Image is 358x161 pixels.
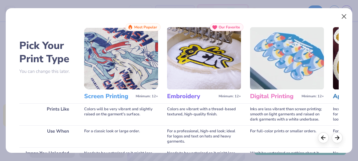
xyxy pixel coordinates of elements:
[84,27,158,89] img: Screen Printing
[84,92,133,100] h3: Screen Printing
[19,69,75,74] p: You can change this later.
[167,27,241,89] img: Embroidery
[19,39,75,66] h2: Pick Your Print Type
[19,103,75,125] div: Prints Like
[302,94,324,98] span: Minimum: 12+
[84,125,158,147] div: For a classic look or large order.
[19,125,75,147] div: Use When
[250,27,324,89] img: Digital Printing
[338,11,350,22] button: Close
[136,94,158,98] span: Minimum: 12+
[219,25,240,29] span: Our Favorite
[219,94,241,98] span: Minimum: 12+
[167,92,216,100] h3: Embroidery
[250,92,299,100] h3: Digital Printing
[84,103,158,125] div: Colors will be very vibrant and slightly raised on the garment's surface.
[250,125,324,147] div: For full-color prints or smaller orders.
[167,125,241,147] div: For a professional, high-end look; ideal for logos and text on hats and heavy garments.
[134,25,157,29] span: Most Popular
[167,103,241,125] div: Colors are vibrant with a thread-based textured, high-quality finish.
[250,103,324,125] div: Inks are less vibrant than screen printing; smooth on light garments and raised on dark garments ...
